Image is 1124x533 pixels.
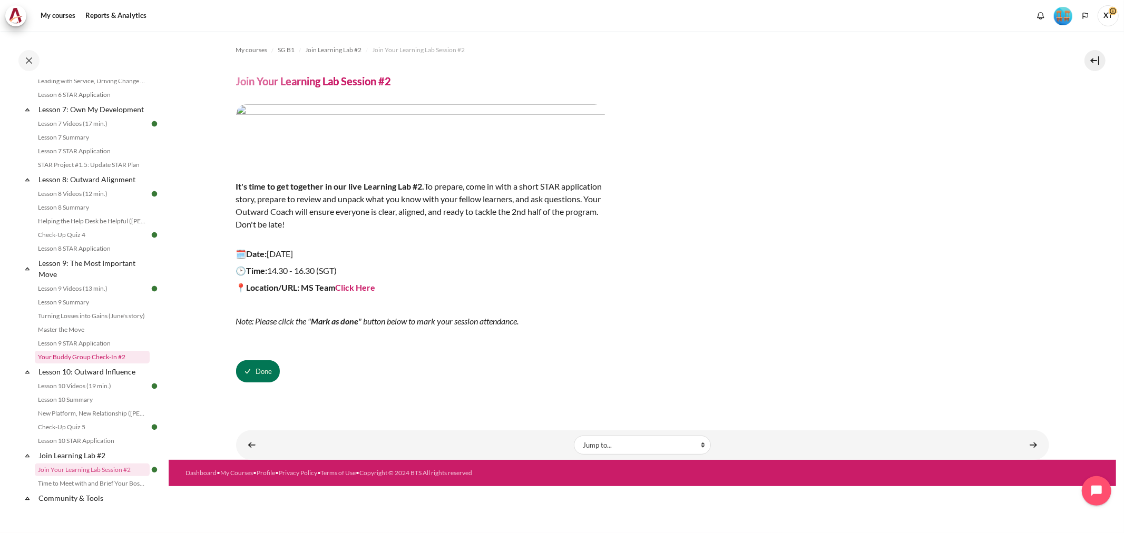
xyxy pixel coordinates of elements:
[35,88,150,101] a: Lesson 6 STAR Application
[35,393,150,406] a: Lesson 10 Summary
[22,174,33,185] span: Collapse
[236,167,605,243] p: To prepare, come in with a short STAR application story, prepare to review and unpack what you kn...
[35,435,150,447] a: Lesson 10 STAR Application
[22,263,33,274] span: Collapse
[185,468,698,478] div: • • • • •
[150,284,159,293] img: Done
[35,310,150,322] a: Turning Losses into Gains (June's story)
[35,477,150,490] a: Time to Meet with and Brief Your Boss #2
[35,131,150,144] a: Lesson 7 Summary
[35,75,150,87] a: Leading with Service, Driving Change (Pucknalin's Story)
[336,282,376,292] a: Click Here
[1098,5,1119,26] a: User menu
[37,448,150,462] a: Join Learning Lab #2
[236,360,280,382] button: Join Your Learning Lab Session #2 is marked as done. Press to undo.
[185,469,217,477] a: Dashboard
[150,465,159,475] img: Done
[35,351,150,363] a: Your Buddy Group Check-In #2
[35,421,150,433] a: Check-Up Quiz 5
[35,463,150,476] a: Join Your Learning Lab Session #2
[373,45,465,55] span: Join Your Learning Lab Session #2
[37,256,150,281] a: Lesson 9: The Most Important Move
[241,435,262,455] a: ◄ Lesson 10 STAR Application
[1023,435,1044,455] a: Time to Meet with and Brief Your Boss #2 ►
[22,493,33,504] span: Collapse
[35,229,150,241] a: Check-Up Quiz 4
[8,8,23,24] img: Architeck
[150,422,159,432] img: Done
[35,242,150,255] a: Lesson 8 STAR Application
[220,469,253,477] a: My Courses
[35,337,150,350] a: Lesson 9 STAR Application
[35,159,150,171] a: STAR Project #1.5: Update STAR Plan
[236,398,1049,399] iframe: Join Your Learning Lab Session #2
[236,249,267,259] strong: 🗓️Date:
[37,491,150,505] a: Community & Tools
[373,44,465,56] a: Join Your Learning Lab Session #2
[35,296,150,309] a: Lesson 9 Summary
[22,367,33,377] span: Collapse
[1054,6,1072,25] div: Level #4
[236,45,268,55] span: My courses
[35,323,150,336] a: Master the Move
[150,189,159,199] img: Done
[278,45,295,55] span: SG B1
[306,44,362,56] a: Join Learning Lab #2
[256,367,272,377] span: Done
[169,31,1116,460] section: Content
[1054,7,1072,25] img: Level #4
[306,45,362,55] span: Join Learning Lab #2
[5,5,32,26] a: Architeck Architeck
[1050,6,1077,25] a: Level #4
[37,5,79,26] a: My courses
[1033,8,1049,24] div: Show notification window with no new notifications
[150,230,159,240] img: Done
[236,282,376,292] strong: 📍Location/URL: MS Team
[359,469,472,477] a: Copyright © 2024 BTS All rights reserved
[236,316,519,326] em: Note: Please click the " " button below to mark your session attendance.
[257,469,275,477] a: Profile
[278,44,295,56] a: SG B1
[37,172,150,186] a: Lesson 8: Outward Alignment
[1078,8,1093,24] button: Languages
[22,450,33,461] span: Collapse
[279,469,317,477] a: Privacy Policy
[35,187,150,200] a: Lesson 8 Videos (12 min.)
[236,248,605,260] p: [DATE]
[150,381,159,391] img: Done
[1098,5,1119,26] span: XT
[150,119,159,129] img: Done
[22,104,33,115] span: Collapse
[236,265,268,275] strong: 🕑Time:
[35,407,150,420] a: New Platform, New Relationship ([PERSON_NAME]'s Story)
[236,181,425,191] strong: It's time to get together in our live Learning Lab #2.
[236,74,392,88] h4: Join Your Learning Lab Session #2
[236,44,268,56] a: My courses
[35,145,150,157] a: Lesson 7 STAR Application
[37,364,150,379] a: Lesson 10: Outward Influence
[37,102,150,116] a: Lesson 7: Own My Development
[311,316,359,326] strong: Mark as done
[35,380,150,392] a: Lesson 10 Videos (19 min.)
[35,117,150,130] a: Lesson 7 Videos (17 min.)
[82,5,150,26] a: Reports & Analytics
[35,215,150,228] a: Helping the Help Desk be Helpful ([PERSON_NAME]'s Story)
[35,282,150,295] a: Lesson 9 Videos (13 min.)
[320,469,356,477] a: Terms of Use
[236,42,1049,58] nav: Navigation bar
[35,201,150,214] a: Lesson 8 Summary
[268,265,337,275] span: 14.30 - 16.30 (SGT)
